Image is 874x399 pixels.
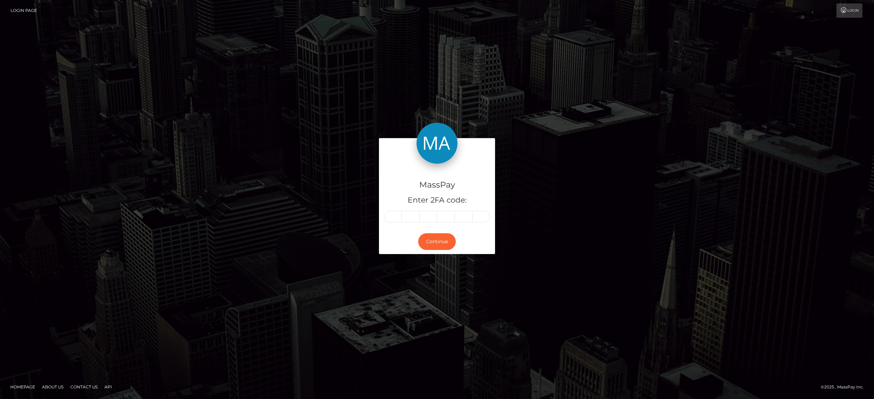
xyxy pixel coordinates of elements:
a: Homepage [8,382,38,392]
a: Login [836,3,862,18]
a: About Us [39,382,66,392]
a: API [102,382,115,392]
h5: Enter 2FA code: [384,195,490,206]
h4: MassPay [384,179,490,191]
div: © 2025 , MassPay Inc. [821,383,869,391]
button: Continue [418,233,456,250]
img: MassPay [417,123,457,164]
a: Contact Us [68,382,100,392]
a: Login Page [11,3,37,18]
